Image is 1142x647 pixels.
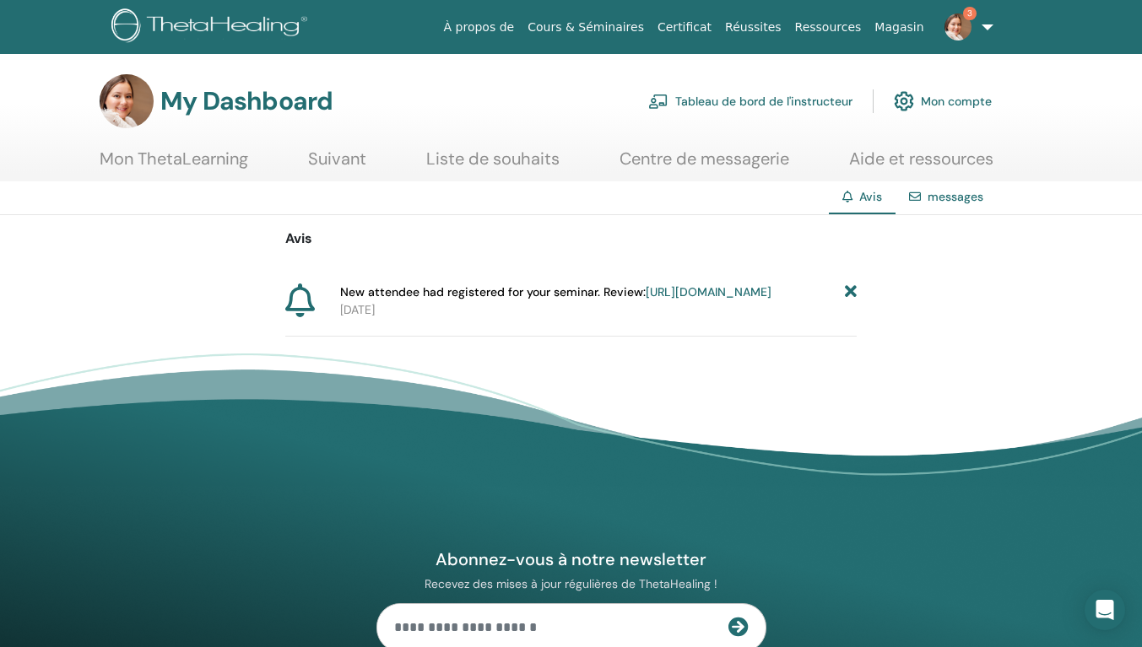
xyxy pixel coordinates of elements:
[160,86,333,116] h3: My Dashboard
[620,148,789,181] a: Centre de messagerie
[437,12,522,43] a: À propos de
[1085,590,1125,630] div: Open Intercom Messenger
[100,148,248,181] a: Mon ThetaLearning
[376,576,766,591] p: Recevez des mises à jour régulières de ThetaHealing !
[651,12,718,43] a: Certificat
[718,12,787,43] a: Réussites
[944,13,972,40] img: default.jpg
[859,189,882,204] span: Avis
[426,148,560,181] a: Liste de souhaits
[928,189,983,204] a: messages
[285,229,857,249] p: Avis
[308,148,366,181] a: Suivant
[100,74,154,128] img: default.jpg
[648,83,852,120] a: Tableau de bord de l'instructeur
[849,148,993,181] a: Aide et ressources
[963,7,977,20] span: 3
[894,87,914,116] img: cog.svg
[648,94,668,109] img: chalkboard-teacher.svg
[340,301,857,319] p: [DATE]
[894,83,992,120] a: Mon compte
[340,283,771,301] span: New attendee had registered for your seminar. Review:
[521,12,651,43] a: Cours & Séminaires
[788,12,869,43] a: Ressources
[646,284,771,299] a: [URL][DOMAIN_NAME]
[376,548,766,570] h4: Abonnez-vous à notre newsletter
[868,12,930,43] a: Magasin
[111,8,313,46] img: logo.png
